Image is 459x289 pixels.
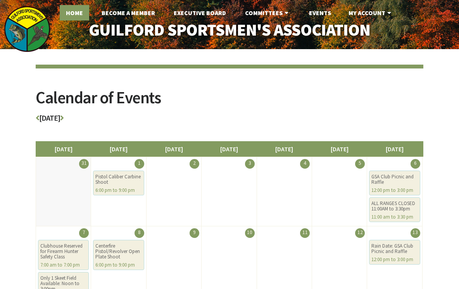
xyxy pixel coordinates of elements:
div: 6:00 pm to 9:00 pm [95,188,141,193]
h3: [DATE] [36,114,423,126]
li: [DATE] [91,141,146,157]
a: Home [60,5,89,21]
a: Become A Member [95,5,161,21]
div: 12:00 pm to 3:00 pm [371,188,418,193]
div: 1 [135,159,144,169]
li: [DATE] [257,141,312,157]
div: Clubhouse Reserved for Firearm Hunter Safety Class [40,243,86,260]
div: 7:00 am to 7:00 pm [40,262,86,268]
a: My Account [342,5,399,21]
div: 8 [135,228,144,238]
div: 6 [411,159,420,169]
div: 31 [79,159,89,169]
div: Centerfire Pistol/Revolver Open Plate Shoot [95,243,141,260]
div: 5 [355,159,365,169]
a: Committees [239,5,297,21]
div: 12 [355,228,365,238]
li: [DATE] [201,141,257,157]
div: Rain Date: GSA Club Picnic and Raffle [371,243,418,254]
div: 7 [79,228,89,238]
a: Guilford Sportsmen's Association [74,15,385,44]
div: 11:00 am to 3:30 pm [371,214,418,220]
div: GSA Club Picnic and Raffle [371,174,418,185]
li: [DATE] [36,141,91,157]
a: Events [303,5,337,21]
div: 11 [300,228,310,238]
div: ALL RANGES CLOSED 11:00AM to 3:30pm [371,201,418,212]
li: [DATE] [146,141,202,157]
a: Executive Board [167,5,232,21]
div: 10 [245,228,255,238]
img: logo_sm.png [4,6,50,52]
li: [DATE] [312,141,367,157]
div: 3 [245,159,255,169]
li: [DATE] [367,141,422,157]
div: 13 [411,228,420,238]
div: 2 [190,159,199,169]
div: 6:00 pm to 9:00 pm [95,262,141,268]
div: Pistol Caliber Carbine Shoot [95,174,141,185]
div: 9 [190,228,199,238]
div: 12:00 pm to 3:00 pm [371,257,418,262]
h2: Calendar of Events [36,89,423,114]
div: 4 [300,159,310,169]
